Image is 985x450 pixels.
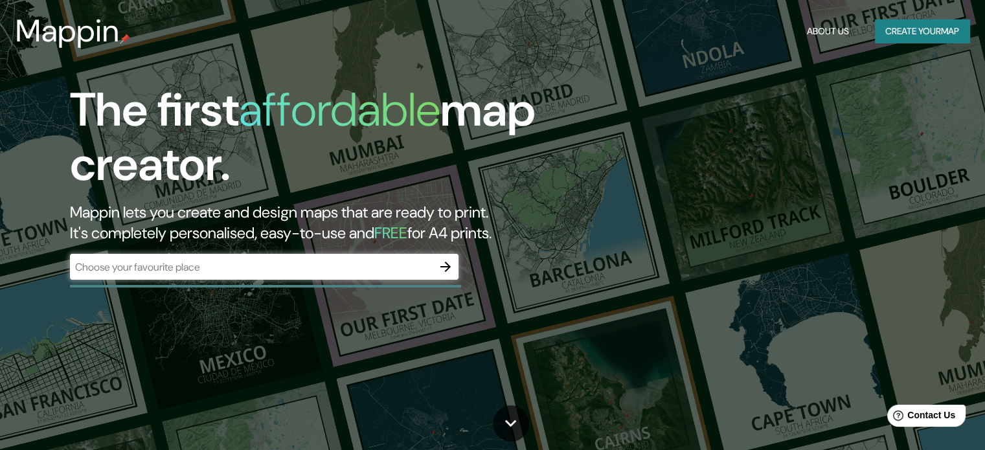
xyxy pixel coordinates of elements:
h1: affordable [239,80,440,140]
h1: The first map creator. [70,83,563,202]
iframe: Help widget launcher [870,399,971,436]
h5: FREE [374,223,407,243]
button: About Us [802,19,854,43]
input: Choose your favourite place [70,260,433,275]
h3: Mappin [16,13,120,49]
h2: Mappin lets you create and design maps that are ready to print. It's completely personalised, eas... [70,202,563,243]
button: Create yourmap [875,19,969,43]
img: mappin-pin [120,34,130,44]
